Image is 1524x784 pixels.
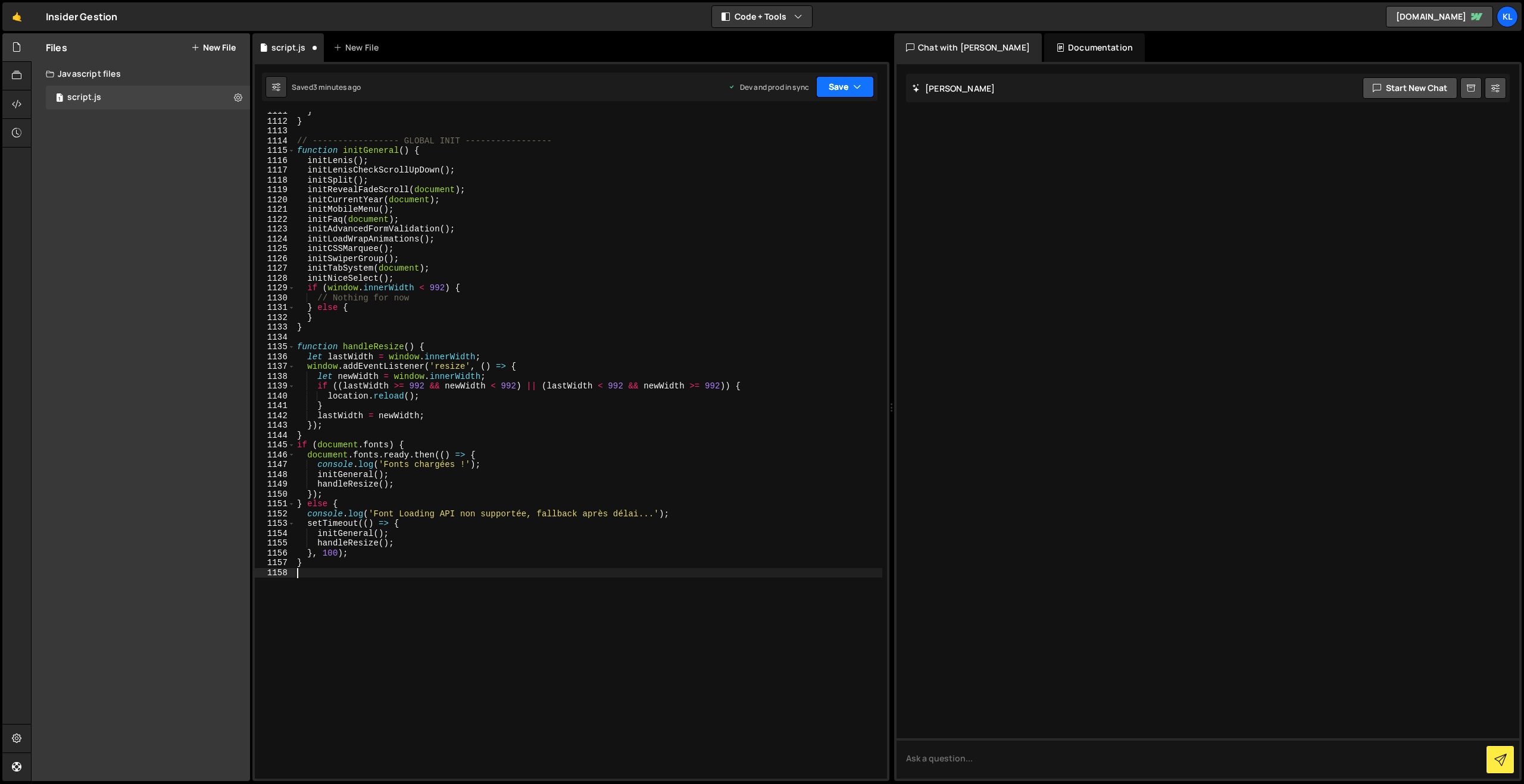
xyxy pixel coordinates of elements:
[255,450,295,460] div: 1146
[816,76,874,98] button: Save
[255,401,295,411] div: 1141
[255,254,295,264] div: 1126
[333,42,383,54] div: New File
[255,372,295,382] div: 1138
[255,126,295,136] div: 1113
[255,440,295,450] div: 1145
[255,293,295,303] div: 1130
[191,43,236,52] button: New File
[1497,6,1518,27] a: Kl
[255,283,295,293] div: 1129
[46,86,250,109] div: 16456/44570.js
[728,82,809,92] div: Dev and prod in sync
[255,106,295,117] div: 1111
[894,33,1042,62] div: Chat with [PERSON_NAME]
[46,41,67,54] h2: Files
[712,6,812,27] button: Code + Tools
[67,92,101,103] div: script.js
[255,499,295,509] div: 1151
[46,10,117,24] div: Insider Gestion
[255,333,295,343] div: 1134
[255,431,295,441] div: 1144
[255,156,295,166] div: 1116
[255,195,295,205] div: 1120
[255,185,295,195] div: 1119
[313,82,361,92] div: 3 minutes ago
[255,303,295,313] div: 1131
[271,42,305,54] div: script.js
[255,548,295,559] div: 1156
[1363,77,1457,99] button: Start new chat
[255,215,295,225] div: 1122
[32,62,250,86] div: Javascript files
[255,352,295,362] div: 1136
[1044,33,1145,62] div: Documentation
[255,205,295,215] div: 1121
[255,421,295,431] div: 1143
[255,244,295,254] div: 1125
[255,460,295,470] div: 1147
[255,509,295,519] div: 1152
[255,479,295,490] div: 1149
[255,224,295,234] div: 1123
[255,342,295,352] div: 1135
[255,165,295,175] div: 1117
[56,94,63,104] span: 1
[255,362,295,372] div: 1137
[255,568,295,578] div: 1158
[255,136,295,146] div: 1114
[255,391,295,402] div: 1140
[255,175,295,186] div: 1118
[912,83,995,94] h2: [PERSON_NAME]
[255,322,295,333] div: 1133
[255,264,295,274] div: 1127
[255,146,295,156] div: 1115
[255,117,295,127] div: 1112
[255,274,295,284] div: 1128
[255,313,295,323] div: 1132
[2,2,32,31] a: 🤙
[255,234,295,244] div: 1124
[255,519,295,529] div: 1153
[255,538,295,548] div: 1155
[255,529,295,539] div: 1154
[255,490,295,500] div: 1150
[1386,6,1493,27] a: [DOMAIN_NAME]
[255,381,295,391] div: 1139
[255,558,295,568] div: 1157
[255,470,295,480] div: 1148
[255,411,295,421] div: 1142
[292,82,361,92] div: Saved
